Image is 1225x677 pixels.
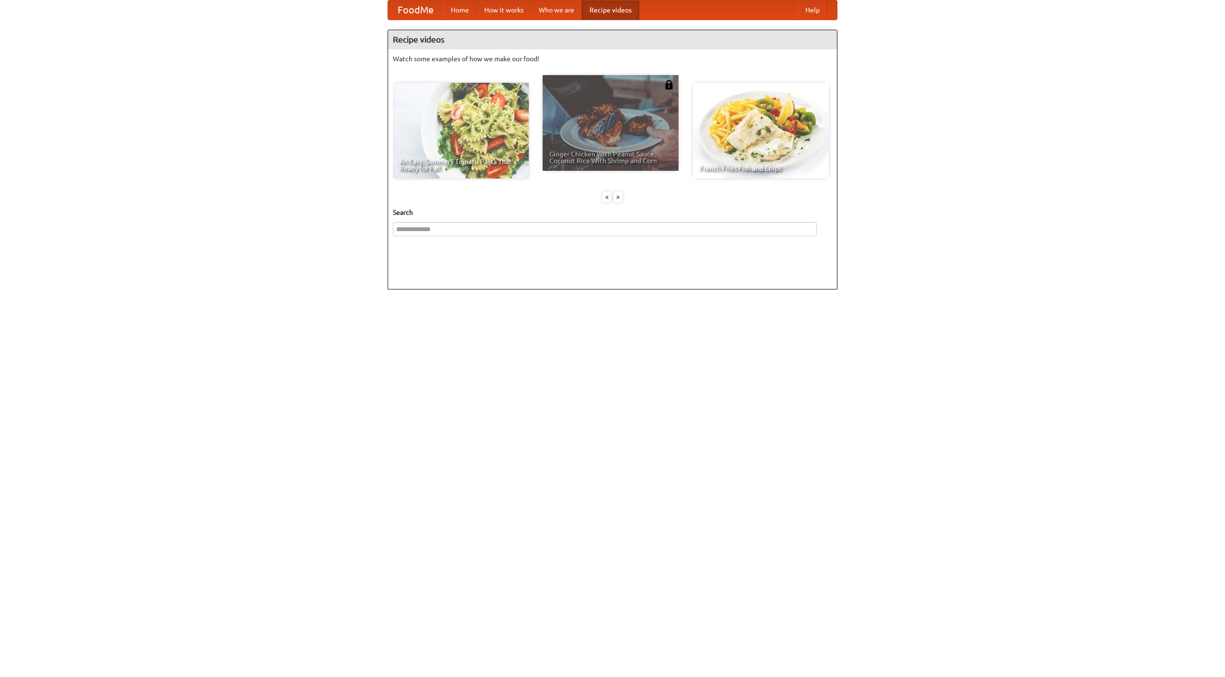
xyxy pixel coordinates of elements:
[582,0,639,20] a: Recipe videos
[693,83,829,178] a: French Fries Fish and Chips
[393,83,529,178] a: An Easy, Summery Tomato Pasta That's Ready for Fall
[531,0,582,20] a: Who we are
[393,54,832,64] p: Watch some examples of how we make our food!
[388,0,443,20] a: FoodMe
[393,208,832,217] h5: Search
[477,0,531,20] a: How it works
[798,0,827,20] a: Help
[700,165,822,172] span: French Fries Fish and Chips
[602,191,611,203] div: «
[400,158,522,172] span: An Easy, Summery Tomato Pasta That's Ready for Fall
[388,30,837,49] h4: Recipe videos
[664,80,674,89] img: 483408.png
[443,0,477,20] a: Home
[614,191,623,203] div: »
